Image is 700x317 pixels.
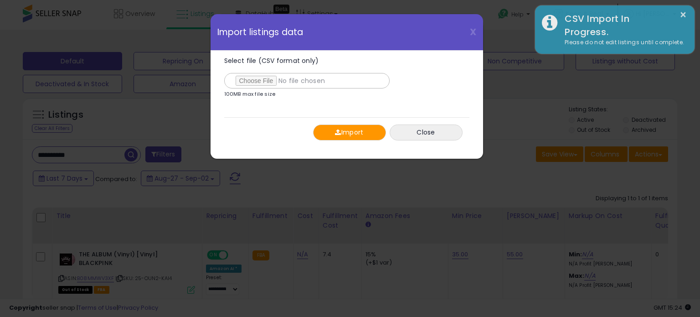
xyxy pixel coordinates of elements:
[390,125,463,140] button: Close
[558,38,688,47] div: Please do not edit listings until complete.
[224,56,319,65] span: Select file (CSV format only)
[558,12,688,38] div: CSV Import In Progress.
[224,92,276,97] p: 100MB max file size
[313,125,386,140] button: Import
[470,26,476,38] span: X
[217,28,304,36] span: Import listings data
[679,9,687,21] button: ×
